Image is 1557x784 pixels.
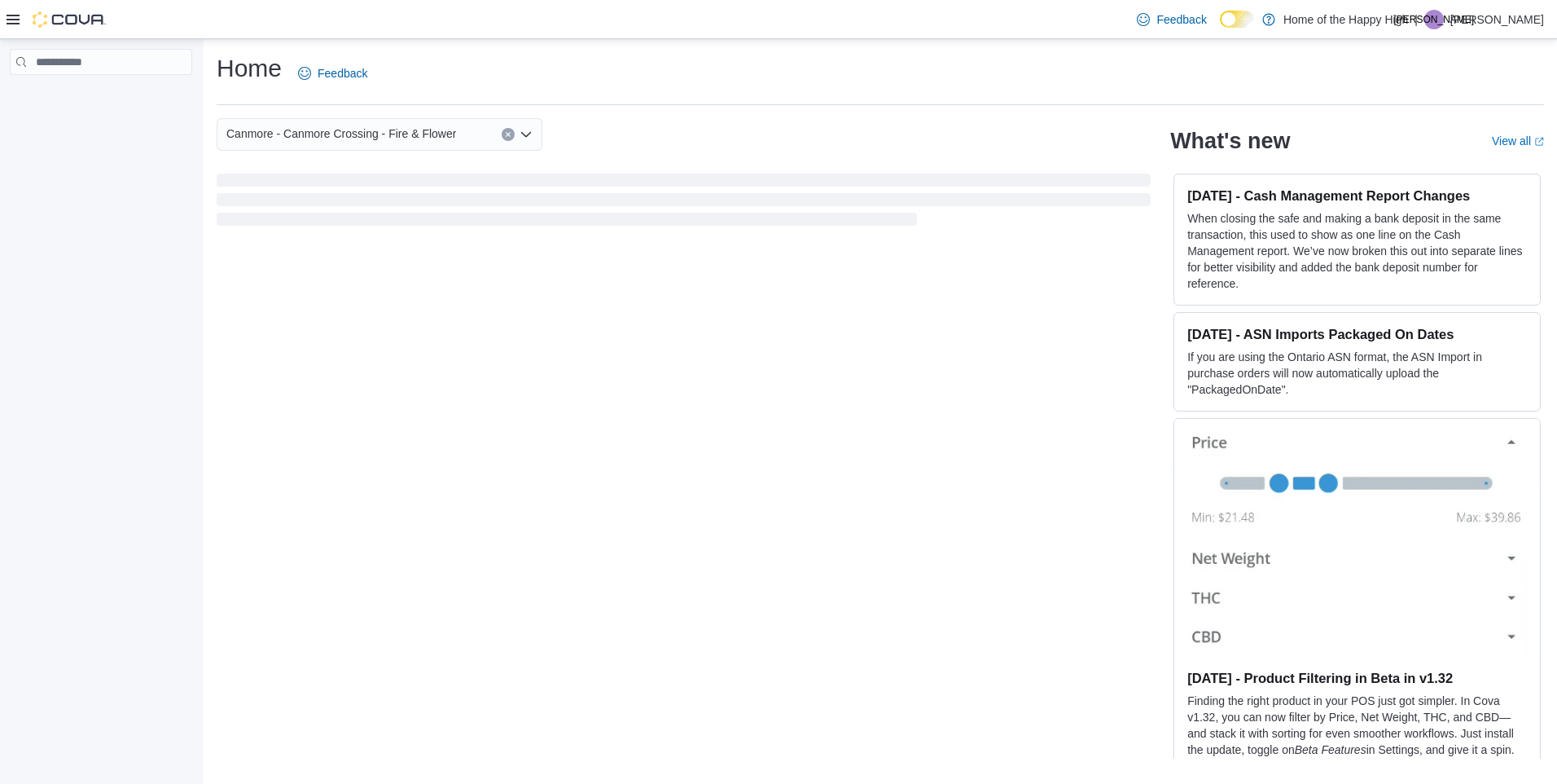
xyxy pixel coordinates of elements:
[1283,10,1408,29] p: Home of the Happy High
[33,11,106,28] img: Cova
[1220,28,1221,29] span: Dark Mode
[1187,349,1527,398] p: If you are using the Ontario ASN format, the ASN Import in purchase orders will now automatically...
[1295,743,1366,756] em: Beta Features
[217,177,1151,229] span: Loading
[502,128,515,141] button: Clear input
[1156,11,1206,28] span: Feedback
[1187,693,1527,774] p: Finding the right product in your POS just got simpler. In Cova v1.32, you can now filter by Pric...
[1492,134,1544,148] a: View allExternal link
[1394,10,1475,29] span: [PERSON_NAME]
[1450,10,1544,29] p: [PERSON_NAME]
[520,128,533,141] button: Open list of options
[1534,137,1544,147] svg: External link
[1187,326,1527,342] h3: [DATE] - ASN Imports Packaged On Dates
[1424,10,1444,29] div: Jesse Asselin
[1187,670,1527,686] h3: [DATE] - Product Filtering in Beta in v1.32
[1220,11,1254,28] input: Dark Mode
[1170,128,1290,154] h2: What's new
[1187,210,1527,292] p: When closing the safe and making a bank deposit in the same transaction, this used to show as one...
[217,52,282,85] h1: Home
[10,78,192,117] nav: Complex example
[1130,3,1213,36] a: Feedback
[1187,187,1527,204] h3: [DATE] - Cash Management Report Changes
[318,65,367,81] span: Feedback
[226,124,456,143] span: Canmore - Canmore Crossing - Fire & Flower
[292,57,374,90] a: Feedback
